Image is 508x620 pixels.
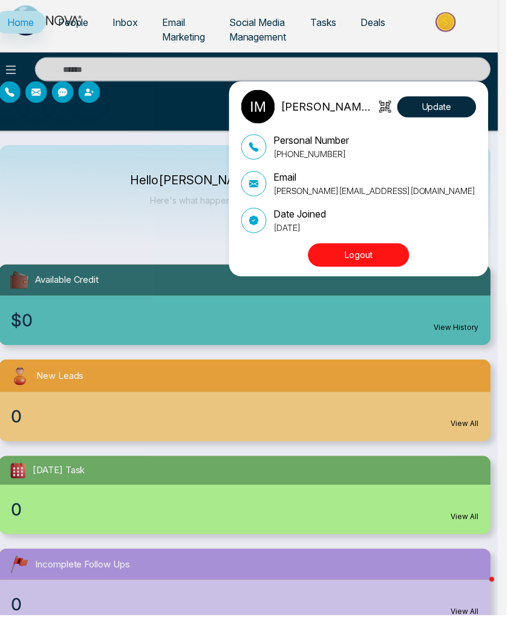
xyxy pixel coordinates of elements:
[275,210,327,225] p: Date Joined
[275,173,477,188] p: Email
[275,151,350,164] p: [PHONE_NUMBER]
[467,579,496,608] iframe: Intercom live chat
[275,188,477,201] p: [PERSON_NAME][EMAIL_ADDRESS][DOMAIN_NAME]
[275,137,350,151] p: Personal Number
[282,102,377,118] p: [PERSON_NAME] [PERSON_NAME]
[309,247,411,271] button: Logout
[399,100,478,121] button: Update
[275,225,327,237] p: [DATE]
